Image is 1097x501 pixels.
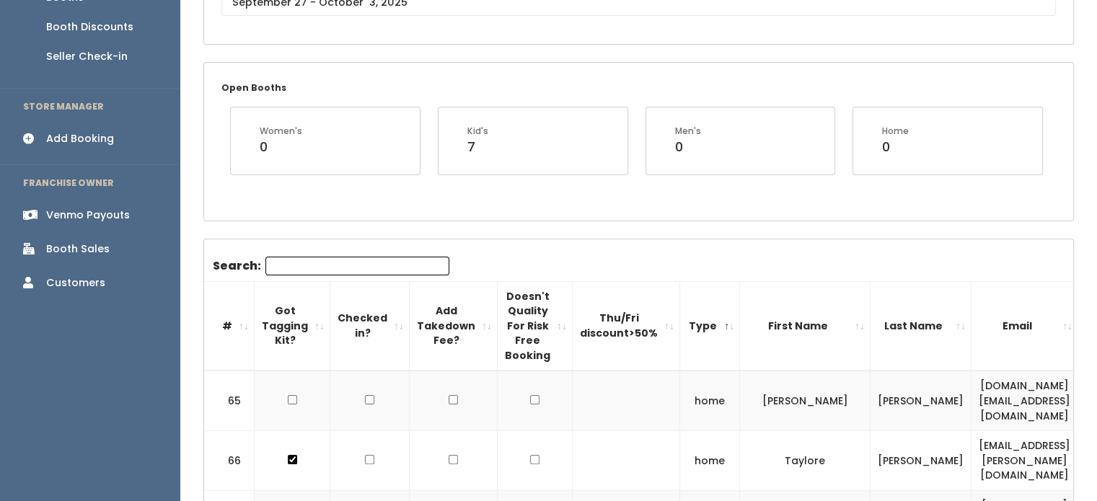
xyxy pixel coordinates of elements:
div: Customers [46,275,105,291]
td: [PERSON_NAME] [871,371,972,430]
th: Got Tagging Kit?: activate to sort column ascending [255,281,330,371]
div: Kid's [467,125,488,138]
input: Search: [265,257,449,275]
td: home [680,371,740,430]
td: home [680,431,740,491]
th: Email: activate to sort column ascending [972,281,1078,371]
div: 0 [260,138,302,156]
td: [PERSON_NAME] [871,431,972,491]
td: 65 [204,371,255,430]
td: [DOMAIN_NAME][EMAIL_ADDRESS][DOMAIN_NAME] [972,371,1078,430]
th: Thu/Fri discount&gt;50%: activate to sort column ascending [573,281,680,371]
th: First Name: activate to sort column ascending [740,281,871,371]
div: Booth Sales [46,241,110,257]
th: Checked in?: activate to sort column ascending [330,281,410,371]
div: Seller Check-in [46,49,128,64]
td: [PERSON_NAME] [740,371,871,430]
div: Women's [260,125,302,138]
th: #: activate to sort column ascending [204,281,255,371]
label: Search: [213,257,449,275]
div: Home [882,125,909,138]
th: Doesn't Quality For Risk Free Booking : activate to sort column ascending [498,281,573,371]
td: 66 [204,431,255,491]
div: Venmo Payouts [46,208,130,223]
td: Taylore [740,431,871,491]
th: Last Name: activate to sort column ascending [871,281,972,371]
div: 0 [675,138,701,156]
div: Add Booking [46,131,114,146]
td: [EMAIL_ADDRESS][PERSON_NAME][DOMAIN_NAME] [972,431,1078,491]
div: Booth Discounts [46,19,133,35]
div: 0 [882,138,909,156]
div: Men's [675,125,701,138]
th: Add Takedown Fee?: activate to sort column ascending [410,281,498,371]
small: Open Booths [221,81,286,94]
th: Type: activate to sort column descending [680,281,740,371]
div: 7 [467,138,488,156]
